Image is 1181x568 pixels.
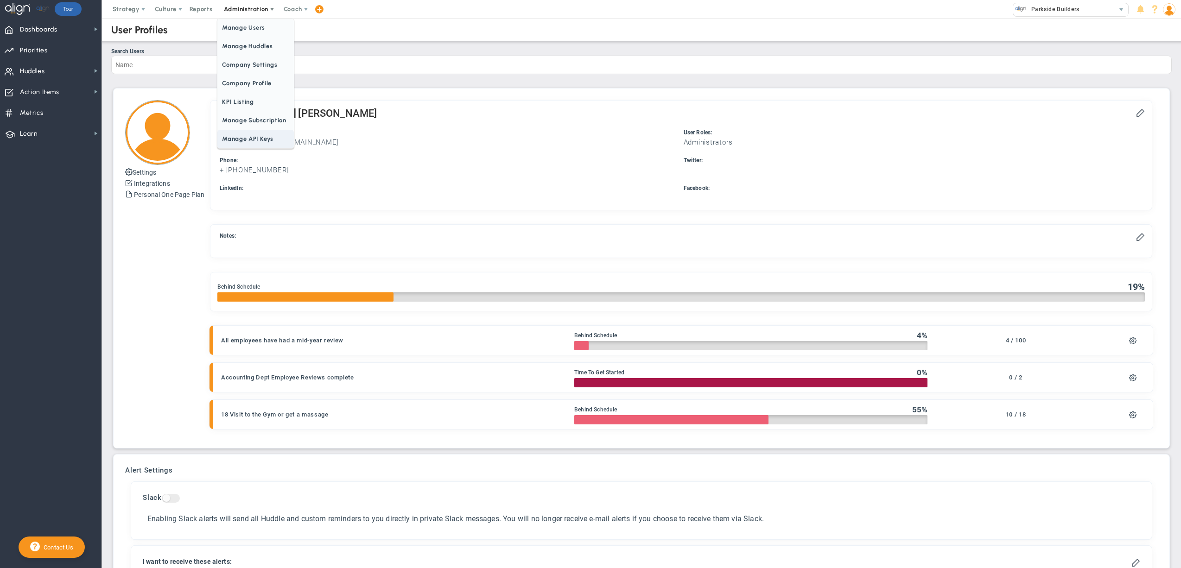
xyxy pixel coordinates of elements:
[912,405,921,414] span: 55
[220,232,1133,240] div: Notes:
[221,411,328,418] span: 18 Visit to the Gym or get a massage
[143,557,1140,566] h4: I want to receive these alerts:
[217,19,293,37] span: Manage Users
[1128,282,1145,292] div: %
[20,124,38,144] span: Learn
[1006,337,1026,344] span: 4 / 100
[20,62,45,81] span: Huddles
[1006,411,1026,418] span: 10 / 18
[155,6,177,13] span: Culture
[574,369,624,376] span: Time To Get Started
[220,156,679,165] div: Phone:
[684,128,1143,137] div: User Roles:
[298,107,377,119] h2: [PERSON_NAME]
[912,404,928,415] div: %
[684,184,1143,193] div: Facebook:
[20,82,59,102] span: Action Items
[217,37,293,56] span: Manage Huddles
[217,130,293,148] span: Manage API Keys
[217,284,260,290] span: Behind Schedule
[125,166,156,177] button: Settings
[220,184,679,193] div: LinkedIn:
[221,337,343,344] span: All employees have had a mid-year review
[125,189,204,200] button: Personal One Page Plan
[917,330,927,341] div: %
[1115,3,1128,16] span: select
[1128,281,1138,292] span: 19
[220,128,679,137] div: Email:
[125,177,170,189] button: Integrations
[217,111,293,130] span: Manage Subscription
[220,166,679,175] h3: + [PHONE_NUMBER]
[111,24,168,36] div: User Profiles
[217,93,293,111] span: KPI Listing
[111,56,1172,74] input: Search Users
[574,332,617,339] span: Behind Schedule
[917,331,921,340] span: 4
[147,514,1136,523] div: Enabling Slack alerts will send all Huddle and custom reminders to you directly in private Slack ...
[1163,3,1175,16] img: 186087.Person.photo
[134,180,170,187] a: Integrations
[40,544,73,551] span: Contact Us
[224,6,268,13] span: Administration
[217,56,293,74] span: Company Settings
[143,493,1140,503] h3: Slack
[1015,3,1027,15] img: 31139.Company.photo
[125,100,190,165] img: Loading...
[284,6,302,13] span: Coach
[917,368,921,377] span: 0
[134,191,204,198] a: Personal One Page Plan
[1027,3,1079,15] span: Parkside Builders
[684,156,1143,165] div: Twitter:
[917,367,927,378] div: %
[220,138,679,147] h3: [EMAIL_ADDRESS][DOMAIN_NAME]
[125,466,1158,474] h3: Alert Settings
[20,20,57,39] span: Dashboards
[113,6,140,13] span: Strategy
[1009,374,1022,381] span: 0 / 2
[217,74,293,93] span: Company Profile
[574,406,617,413] span: Behind Schedule
[221,374,354,381] span: Accounting Dept Employee Reviews complete
[684,138,1143,147] div: Administrators
[20,41,48,60] span: Priorities
[20,103,44,123] span: Metrics
[111,48,1172,55] div: Search Users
